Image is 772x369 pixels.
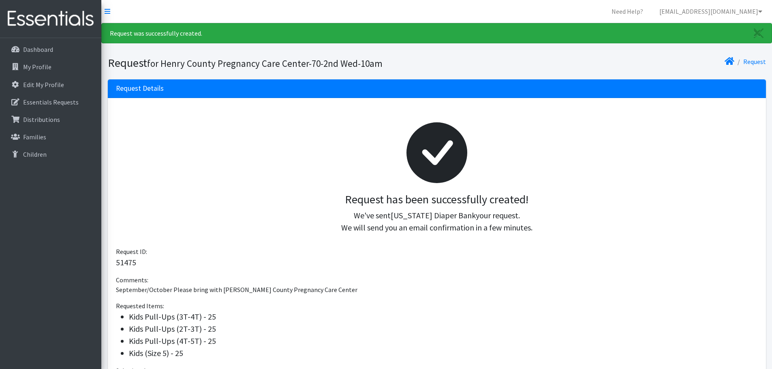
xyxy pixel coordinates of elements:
[3,77,98,93] a: Edit My Profile
[129,347,758,359] li: Kids (Size 5) - 25
[23,133,46,141] p: Families
[23,115,60,124] p: Distributions
[116,276,148,284] span: Comments:
[129,335,758,347] li: Kids Pull-Ups (4T-5T) - 25
[23,98,79,106] p: Essentials Requests
[3,129,98,145] a: Families
[116,84,164,93] h3: Request Details
[23,63,51,71] p: My Profile
[147,58,383,69] small: for Henry County Pregnancy Care Center-70-2nd Wed-10am
[116,247,147,256] span: Request ID:
[3,41,98,58] a: Dashboard
[605,3,650,19] a: Need Help?
[3,5,98,32] img: HumanEssentials
[129,311,758,323] li: Kids Pull-Ups (3T-4T) - 25
[23,150,47,158] p: Children
[122,193,751,207] h3: Request has been successfully created!
[746,23,772,43] a: Close
[116,256,758,269] p: 51475
[3,94,98,110] a: Essentials Requests
[23,81,64,89] p: Edit My Profile
[129,323,758,335] li: Kids Pull-Ups (2T-3T) - 25
[3,111,98,128] a: Distributions
[3,146,98,162] a: Children
[108,56,434,70] h1: Request
[23,45,53,53] p: Dashboard
[122,209,751,234] p: We've sent your request. We will send you an email confirmation in a few minutes.
[391,210,476,220] span: [US_STATE] Diaper Bank
[101,23,772,43] div: Request was successfully created.
[116,302,164,310] span: Requested Items:
[653,3,769,19] a: [EMAIL_ADDRESS][DOMAIN_NAME]
[743,58,766,66] a: Request
[3,59,98,75] a: My Profile
[116,285,758,294] p: September/October Please bring with [PERSON_NAME] County Pregnancy Care Center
